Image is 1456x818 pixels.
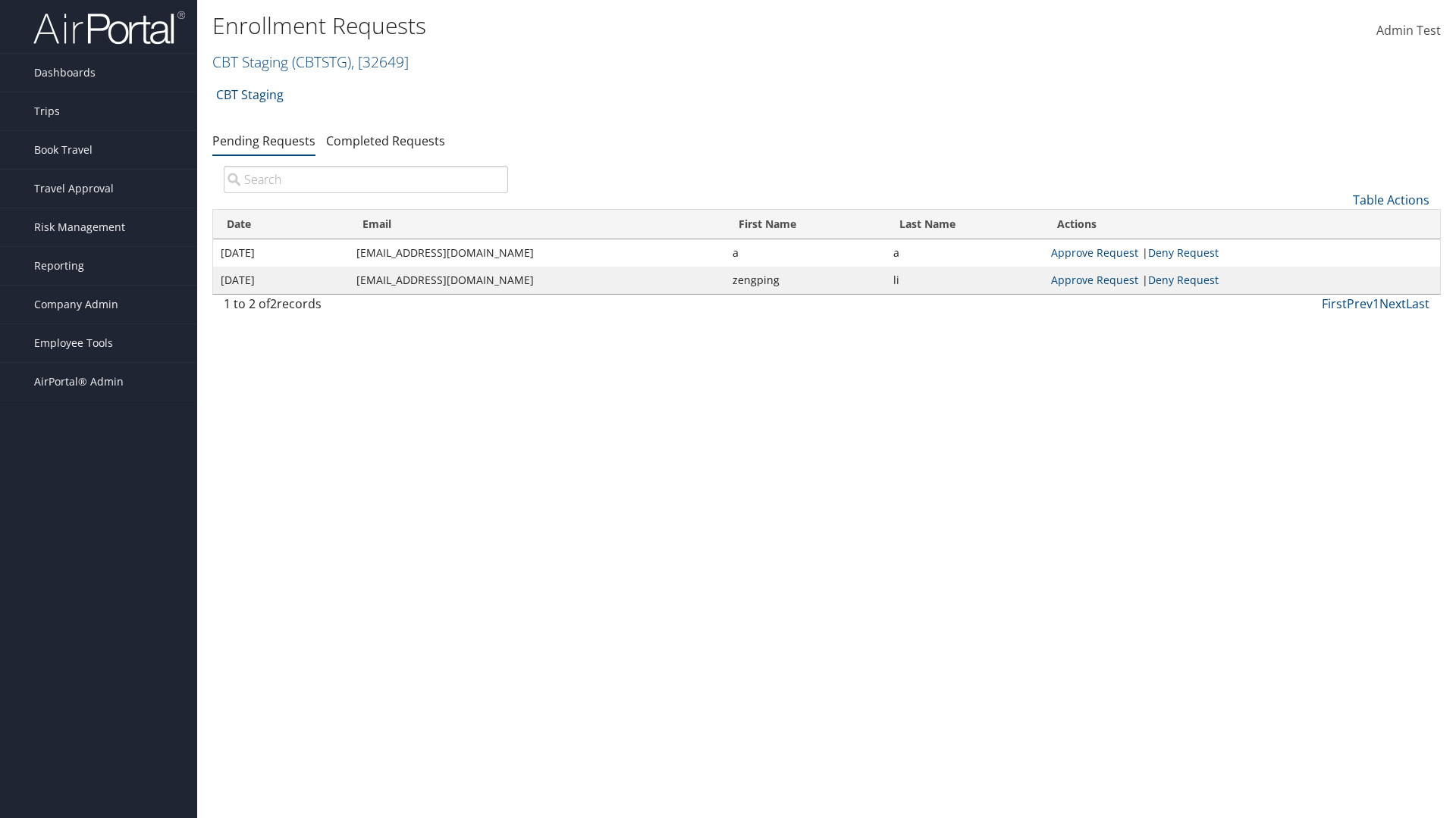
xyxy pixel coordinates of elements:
a: Approve Request [1051,273,1138,287]
span: Trips [34,92,60,130]
img: airportal-logo.png [33,10,185,45]
td: zengping [725,267,886,294]
a: CBT Staging [216,80,284,110]
td: [EMAIL_ADDRESS][DOMAIN_NAME] [349,239,725,267]
div: 1 to 2 of records [224,295,508,320]
span: Reporting [34,247,84,285]
a: Approve Request [1051,245,1138,260]
span: Risk Management [34,208,125,246]
td: li [886,267,1043,294]
span: 2 [270,295,277,312]
span: ( CBTSTG ) [292,52,351,72]
th: Actions [1043,210,1440,239]
span: Employee Tools [34,324,113,362]
a: Pending Requests [212,133,315,149]
a: Deny Request [1148,273,1219,287]
a: Prev [1347,295,1373,312]
input: Search [224,166,508,193]
th: Last Name: activate to sort column ascending [886,210,1043,239]
a: Deny Request [1148,245,1219,260]
td: a [725,239,886,267]
span: Travel Approval [34,170,114,208]
a: 1 [1373,295,1379,312]
td: | [1043,267,1440,294]
span: , [ 32649 ] [351,52,409,72]
td: a [886,239,1043,267]
td: [DATE] [213,267,349,294]
td: | [1043,239,1440,267]
h1: Enrollment Requests [212,10,1031,42]
span: Book Travel [34,131,93,169]
a: First [1322,295,1347,312]
a: Next [1379,295,1406,312]
span: Dashboards [34,54,96,92]
a: CBT Staging [212,52,409,72]
span: Company Admin [34,286,118,323]
th: First Name: activate to sort column ascending [725,210,886,239]
span: AirPortal® Admin [34,363,124,401]
td: [EMAIL_ADDRESS][DOMAIN_NAME] [349,267,725,294]
a: Completed Requests [326,133,445,149]
td: [DATE] [213,239,349,267]
span: Admin Test [1376,22,1441,39]
a: Last [1406,295,1429,312]
a: Table Actions [1353,192,1429,208]
th: Date: activate to sort column descending [213,210,349,239]
a: Admin Test [1376,8,1441,55]
th: Email: activate to sort column ascending [349,210,725,239]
